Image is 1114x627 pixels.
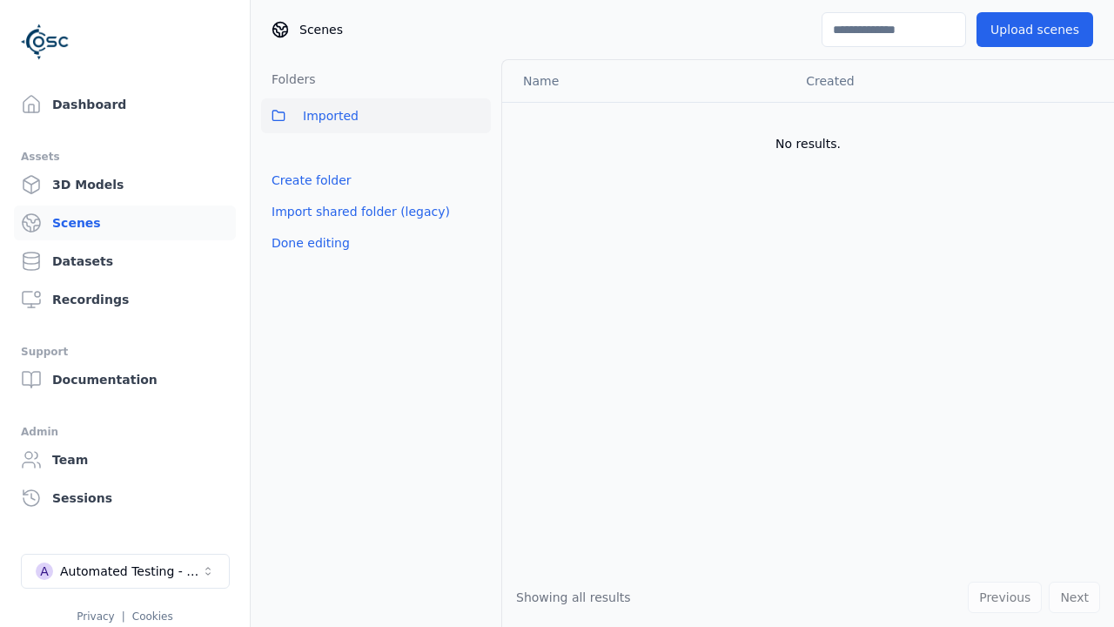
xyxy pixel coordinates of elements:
[14,167,236,202] a: 3D Models
[976,12,1093,47] button: Upload scenes
[299,21,343,38] span: Scenes
[21,146,229,167] div: Assets
[261,71,316,88] h3: Folders
[77,610,114,623] a: Privacy
[261,227,360,259] button: Done editing
[132,610,173,623] a: Cookies
[792,60,1086,102] th: Created
[303,105,359,126] span: Imported
[21,421,229,442] div: Admin
[14,481,236,516] a: Sessions
[21,17,70,66] img: Logo
[14,206,236,240] a: Scenes
[502,102,1114,185] td: No results.
[60,563,201,580] div: Automated Testing - Playwright
[122,610,125,623] span: |
[14,87,236,122] a: Dashboard
[14,362,236,397] a: Documentation
[261,165,362,196] button: Create folder
[36,563,53,580] div: A
[261,98,491,133] button: Imported
[516,590,631,604] span: Showing all results
[272,172,352,189] a: Create folder
[21,554,230,589] button: Select a workspace
[14,282,236,317] a: Recordings
[21,341,229,362] div: Support
[261,196,460,227] button: Import shared folder (legacy)
[272,203,450,220] a: Import shared folder (legacy)
[14,442,236,477] a: Team
[502,60,792,102] th: Name
[14,244,236,279] a: Datasets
